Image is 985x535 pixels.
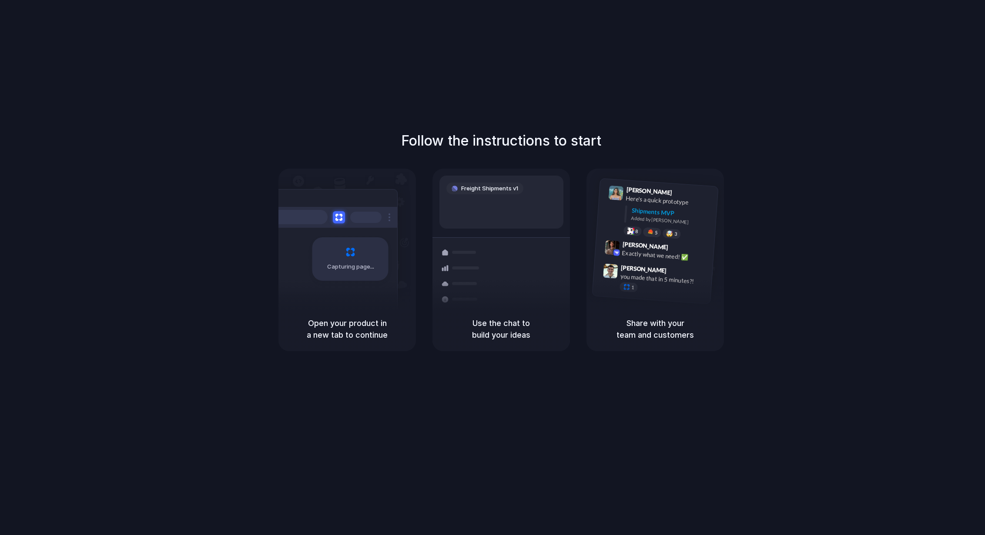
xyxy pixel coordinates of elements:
[674,232,677,236] span: 3
[631,215,711,227] div: Added by [PERSON_NAME]
[620,272,707,286] div: you made that in 5 minutes?!
[401,130,601,151] h1: Follow the instructions to start
[461,184,518,193] span: Freight Shipments v1
[289,317,405,341] h5: Open your product in a new tab to continue
[597,317,714,341] h5: Share with your team and customers
[621,263,667,276] span: [PERSON_NAME]
[635,229,638,234] span: 8
[631,206,712,220] div: Shipments MVP
[631,285,634,290] span: 1
[666,230,673,237] div: 🤯
[675,189,693,199] span: 9:41 AM
[327,263,375,271] span: Capturing page
[669,267,687,277] span: 9:47 AM
[655,230,658,235] span: 5
[622,239,668,252] span: [PERSON_NAME]
[671,243,689,254] span: 9:42 AM
[622,248,709,263] div: Exactly what we need! ✅
[626,185,672,197] span: [PERSON_NAME]
[443,317,560,341] h5: Use the chat to build your ideas
[626,194,713,209] div: Here's a quick prototype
